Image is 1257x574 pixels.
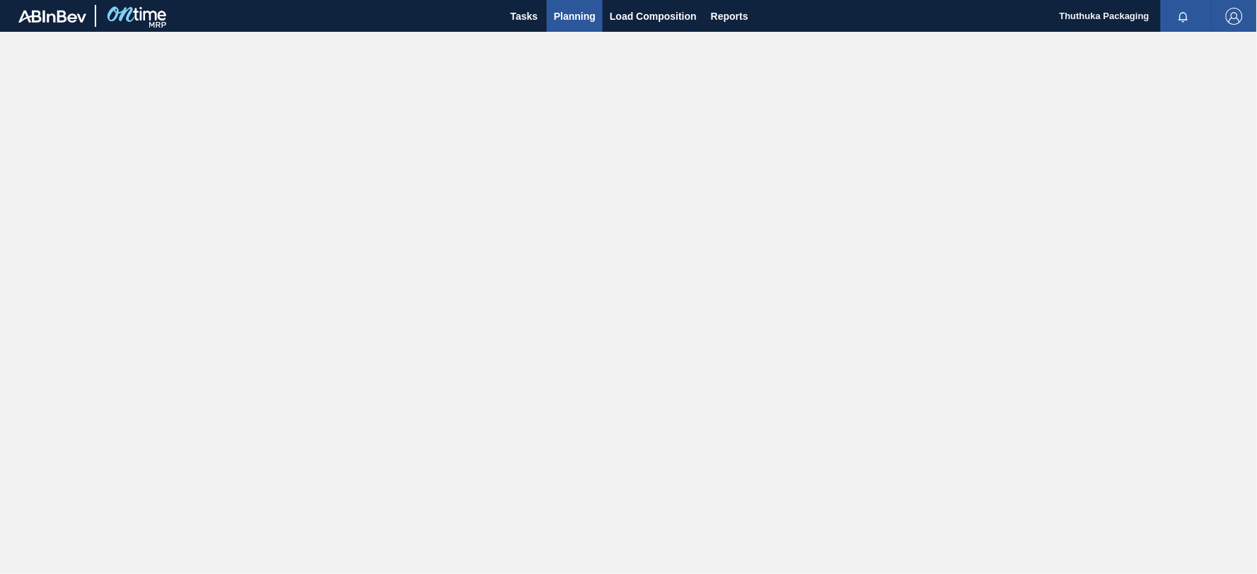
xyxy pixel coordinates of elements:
span: Planning [554,8,596,25]
img: Logout [1226,8,1243,25]
button: Notifications [1161,6,1206,26]
img: TNhmsLtSVTkK8tSr43FrP2fwEKptu5GPRR3wAAAABJRU5ErkJggg== [18,10,86,23]
span: Load Composition [610,8,697,25]
span: Tasks [509,8,540,25]
span: Reports [711,8,748,25]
